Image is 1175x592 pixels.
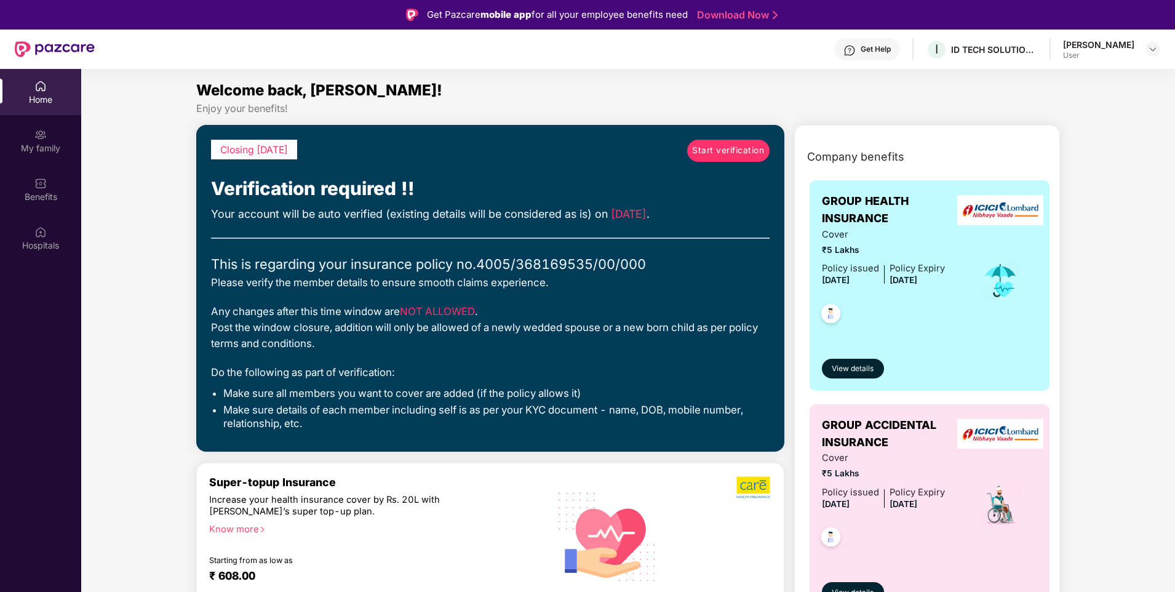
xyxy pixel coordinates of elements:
div: Policy Expiry [890,262,945,276]
strong: mobile app [480,9,532,20]
a: Start verification [687,140,770,162]
div: Get Help [861,44,891,54]
div: ID TECH SOLUTIONS PVT LTD [951,44,1037,55]
div: This is regarding your insurance policy no. 4005/368169535/00/000 [211,254,770,274]
img: Logo [406,9,418,21]
span: [DATE] [822,275,850,285]
div: Get Pazcare for all your employee benefits need [427,7,688,22]
div: Know more [209,524,530,532]
img: svg+xml;base64,PHN2ZyB3aWR0aD0iMjAiIGhlaWdodD0iMjAiIHZpZXdCb3g9IjAgMCAyMCAyMCIgZmlsbD0ibm9uZSIgeG... [34,129,47,141]
span: Closing [DATE] [220,144,288,156]
span: Welcome back, [PERSON_NAME]! [196,81,442,99]
img: b5dec4f62d2307b9de63beb79f102df3.png [736,476,771,499]
li: Make sure all members you want to cover are added (if the policy allows it) [223,386,770,400]
span: Cover [822,451,945,465]
div: Please verify the member details to ensure smooth claims experience. [211,274,770,290]
div: [PERSON_NAME] [1063,39,1134,50]
img: insurerLogo [957,419,1043,449]
img: insurerLogo [957,195,1043,225]
span: NOT ALLOWED [400,305,475,318]
div: User [1063,50,1134,60]
span: ₹5 Lakhs [822,467,945,481]
img: svg+xml;base64,PHN2ZyBpZD0iSG9zcGl0YWxzIiB4bWxucz0iaHR0cDovL3d3dy53My5vcmcvMjAwMC9zdmciIHdpZHRoPS... [34,226,47,238]
img: Stroke [773,9,778,22]
img: svg+xml;base64,PHN2ZyBpZD0iSGVscC0zMngzMiIgeG1sbnM9Imh0dHA6Ly93d3cudzMub3JnLzIwMDAvc3ZnIiB3aWR0aD... [843,44,856,57]
div: Your account will be auto verified (existing details will be considered as is) on . [211,206,770,223]
a: Download Now [697,9,774,22]
span: View details [832,363,874,375]
div: Do the following as part of verification: [211,364,770,380]
img: svg+xml;base64,PHN2ZyB4bWxucz0iaHR0cDovL3d3dy53My5vcmcvMjAwMC9zdmciIHdpZHRoPSI0OC45NDMiIGhlaWdodD... [816,300,846,330]
span: Cover [822,228,945,242]
div: Enjoy your benefits! [196,102,1060,115]
img: icon [981,260,1021,301]
span: [DATE] [890,275,917,285]
span: Start verification [692,144,764,158]
span: GROUP HEALTH INSURANCE [822,193,964,228]
span: ₹5 Lakhs [822,244,945,257]
div: Verification required !! [211,174,770,203]
span: right [259,526,266,533]
div: Super-topup Insurance [209,476,537,489]
div: Policy issued [822,486,879,500]
img: icon [979,483,1022,526]
div: Increase your health insurance cover by Rs. 20L with [PERSON_NAME]’s super top-up plan. [209,494,484,518]
span: GROUP ACCIDENTAL INSURANCE [822,417,964,452]
span: I [935,42,938,57]
span: [DATE] [822,499,850,509]
div: Policy issued [822,262,879,276]
img: svg+xml;base64,PHN2ZyBpZD0iRHJvcGRvd24tMzJ4MzIiIHhtbG5zPSJodHRwOi8vd3d3LnczLm9yZy8yMDAwL3N2ZyIgd2... [1148,44,1158,54]
img: svg+xml;base64,PHN2ZyB4bWxucz0iaHR0cDovL3d3dy53My5vcmcvMjAwMC9zdmciIHdpZHRoPSI0OC45NDMiIGhlaWdodD... [816,524,846,554]
img: New Pazcare Logo [15,41,95,57]
div: Starting from as low as [209,556,485,564]
img: svg+xml;base64,PHN2ZyBpZD0iQmVuZWZpdHMiIHhtbG5zPSJodHRwOi8vd3d3LnczLm9yZy8yMDAwL3N2ZyIgd2lkdGg9Ij... [34,177,47,190]
div: ₹ 608.00 [209,569,525,584]
img: svg+xml;base64,PHN2ZyBpZD0iSG9tZSIgeG1sbnM9Imh0dHA6Ly93d3cudzMub3JnLzIwMDAvc3ZnIiB3aWR0aD0iMjAiIG... [34,80,47,92]
span: [DATE] [890,499,917,509]
span: [DATE] [611,207,647,220]
div: Policy Expiry [890,486,945,500]
li: Make sure details of each member including self is as per your KYC document - name, DOB, mobile n... [223,403,770,431]
button: View details [822,359,884,378]
div: Any changes after this time window are . Post the window closure, addition will only be allowed o... [211,303,770,352]
span: Company benefits [807,148,904,166]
